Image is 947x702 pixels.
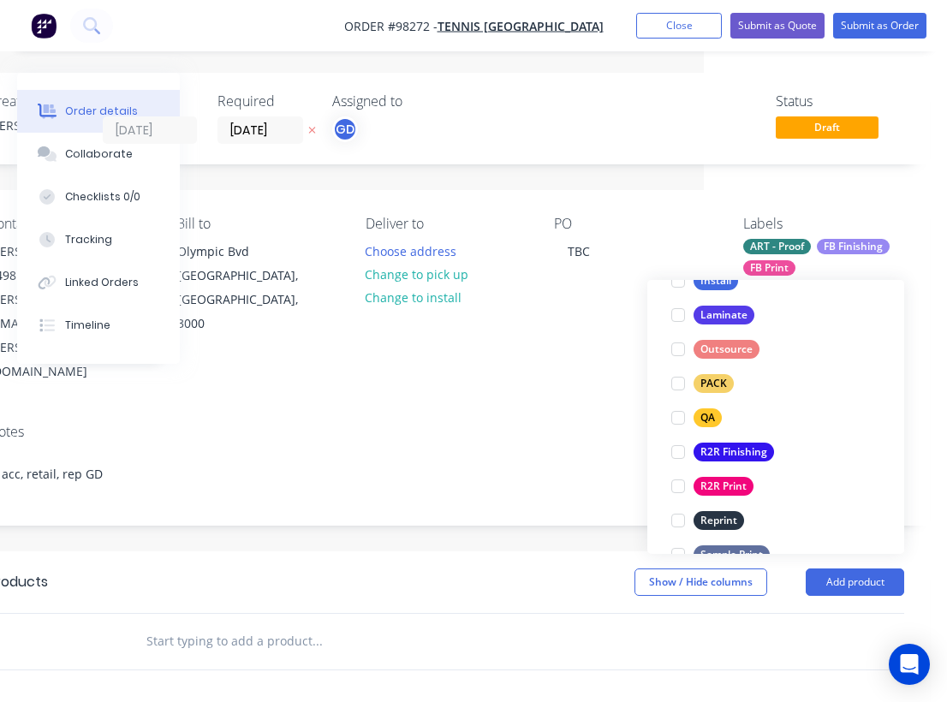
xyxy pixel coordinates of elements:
[730,13,825,39] button: Submit as Quote
[65,146,133,162] div: Collaborate
[217,93,312,110] div: Required
[31,13,57,39] img: Factory
[694,511,744,530] div: Reprint
[17,304,180,347] button: Timeline
[146,624,488,658] input: Start typing to add a product...
[694,443,774,461] div: R2R Finishing
[344,18,438,34] span: Order #98272 -
[743,216,904,232] div: Labels
[356,263,478,286] button: Change to pick up
[17,90,180,133] button: Order details
[65,189,140,205] div: Checklists 0/0
[806,568,904,596] button: Add product
[332,93,503,110] div: Assigned to
[163,239,334,336] div: Olympic Bvd[GEOGRAPHIC_DATA], [GEOGRAPHIC_DATA], 3000
[776,93,904,110] div: Status
[177,264,319,336] div: [GEOGRAPHIC_DATA], [GEOGRAPHIC_DATA], 3000
[664,543,777,567] button: Sample Print
[664,303,761,327] button: Laminate
[554,216,715,232] div: PO
[664,474,760,498] button: R2R Print
[694,374,734,393] div: PACK
[694,477,753,496] div: R2R Print
[65,104,138,119] div: Order details
[776,116,879,138] span: Draft
[17,261,180,304] button: Linked Orders
[664,406,729,430] button: QA
[694,340,759,359] div: Outsource
[65,232,112,247] div: Tracking
[17,175,180,218] button: Checklists 0/0
[65,318,110,333] div: Timeline
[833,13,926,39] button: Submit as Order
[664,509,751,532] button: Reprint
[176,216,337,232] div: Bill to
[664,372,741,396] button: PACK
[664,337,766,361] button: Outsource
[743,239,811,254] div: ART - Proof
[694,306,754,324] div: Laminate
[366,216,527,232] div: Deliver to
[634,568,767,596] button: Show / Hide columns
[817,239,890,254] div: FB Finishing
[694,545,770,564] div: Sample Print
[743,260,795,276] div: FB Print
[664,269,745,293] button: Install
[694,408,722,427] div: QA
[554,239,604,264] div: TBC
[356,239,466,262] button: Choose address
[17,133,180,175] button: Collaborate
[177,240,319,264] div: Olympic Bvd
[65,275,139,290] div: Linked Orders
[438,18,604,34] a: Tennis [GEOGRAPHIC_DATA]
[636,13,722,39] button: Close
[17,218,180,261] button: Tracking
[889,644,930,685] div: Open Intercom Messenger
[332,116,358,142] button: GD
[664,440,781,464] button: R2R Finishing
[694,271,738,290] div: Install
[356,286,471,309] button: Change to install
